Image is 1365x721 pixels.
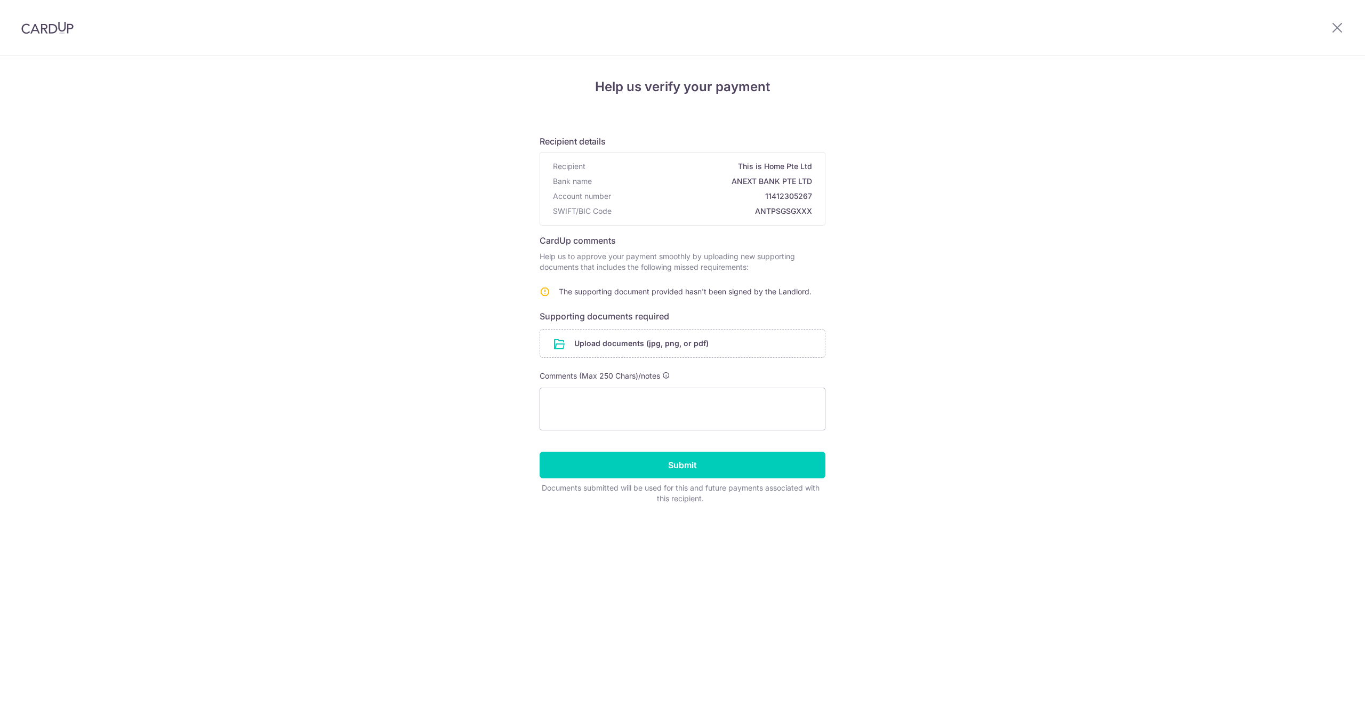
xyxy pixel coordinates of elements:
span: Account number [553,191,611,202]
span: ANTPSGSGXXX [616,206,812,217]
div: Upload documents (jpg, png, or pdf) [540,329,825,358]
div: Documents submitted will be used for this and future payments associated with this recipient. [540,483,821,504]
h6: CardUp comments [540,234,825,247]
h4: Help us verify your payment [540,77,825,97]
span: This is Home Pte Ltd [590,161,812,172]
span: The supporting document provided hasn't been signed by the Landlord. [559,287,812,296]
span: SWIFT/BIC Code [553,206,612,217]
h6: Recipient details [540,135,825,148]
img: CardUp [21,21,74,34]
span: Recipient [553,161,585,172]
h6: Supporting documents required [540,310,825,323]
input: Submit [540,452,825,478]
span: Bank name [553,176,592,187]
span: 11412305267 [615,191,812,202]
span: Comments (Max 250 Chars)/notes [540,371,660,380]
p: Help us to approve your payment smoothly by uploading new supporting documents that includes the ... [540,251,825,273]
span: ANEXT BANK PTE LTD [596,176,812,187]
